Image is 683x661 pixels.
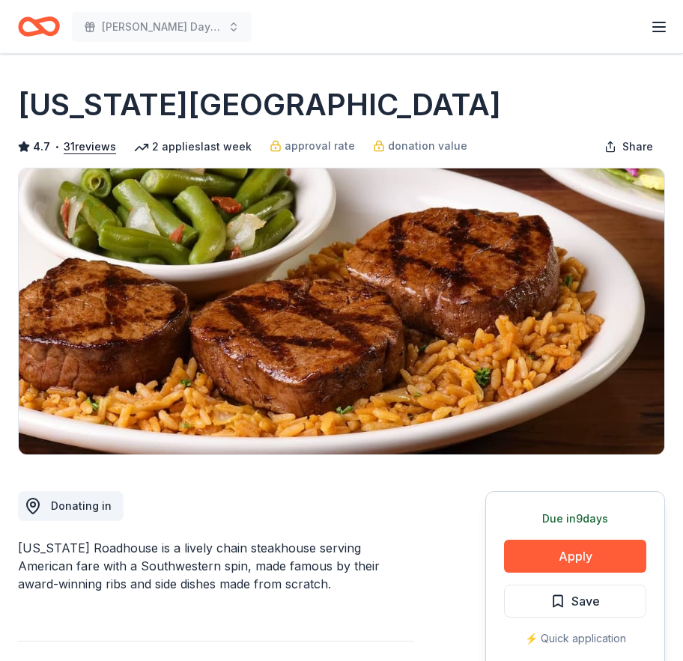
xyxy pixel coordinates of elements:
button: Apply [504,540,646,573]
span: approval rate [285,137,355,155]
a: Home [18,9,60,44]
span: Share [622,138,653,156]
img: Image for Texas Roadhouse [19,168,664,454]
span: Donating in [51,499,112,512]
a: approval rate [270,137,355,155]
span: Save [571,591,600,611]
button: [PERSON_NAME] Day to Give [72,12,252,42]
div: [US_STATE] Roadhouse is a lively chain steakhouse serving American fare with a Southwestern spin,... [18,539,413,593]
div: Due in 9 days [504,510,646,528]
h1: [US_STATE][GEOGRAPHIC_DATA] [18,84,501,126]
span: 4.7 [33,138,50,156]
button: Save [504,585,646,618]
div: ⚡️ Quick application [504,630,646,648]
span: [PERSON_NAME] Day to Give [102,18,222,36]
div: 2 applies last week [134,138,252,156]
span: donation value [388,137,467,155]
a: donation value [373,137,467,155]
button: Share [592,132,665,162]
button: 31reviews [64,138,116,156]
span: • [55,141,60,153]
